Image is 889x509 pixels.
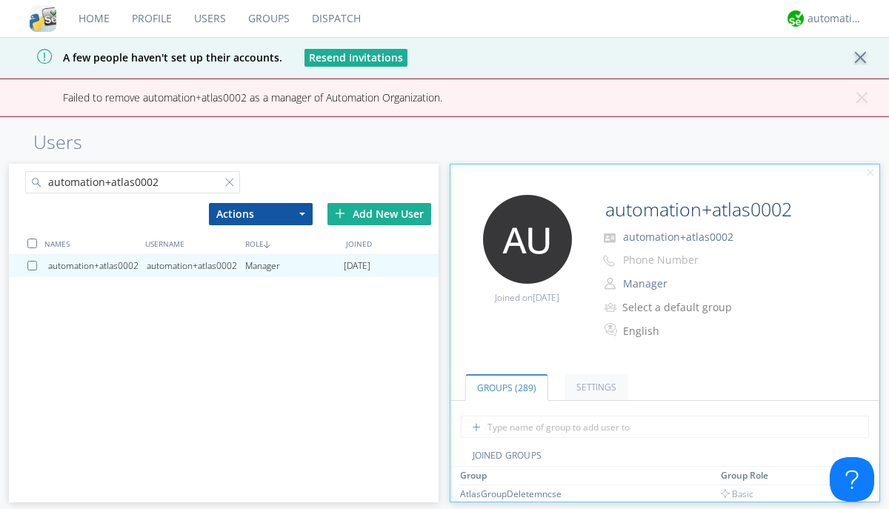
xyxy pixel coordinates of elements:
img: 373638.png [483,195,572,284]
th: Toggle SortBy [719,467,804,485]
div: automation+atlas0002 [147,255,245,277]
span: Basic [721,488,753,500]
div: Manager [245,255,344,277]
a: Groups (289) [465,374,548,401]
iframe: Toggle Customer Support [830,457,874,502]
span: [DATE] [344,255,370,277]
img: person-outline.svg [605,278,616,290]
th: Toggle SortBy [458,467,719,485]
img: d2d01cd9b4174d08988066c6d424eccd [788,10,804,27]
span: Joined on [495,291,559,304]
span: A few people haven't set up their accounts. [11,50,282,64]
div: USERNAME [141,233,242,254]
span: [DATE] [533,291,559,304]
img: cddb5a64eb264b2086981ab96f4c1ba7 [30,5,56,32]
a: automation+atlas0002automation+atlas0002Manager[DATE] [9,255,439,277]
img: cancel.svg [865,168,876,179]
img: In groups with Translation enabled, this user's messages will be automatically translated to and ... [605,321,619,339]
button: Resend Invitations [304,49,407,67]
img: plus.svg [335,208,345,219]
img: icon-alert-users-thin-outline.svg [605,297,619,317]
div: Add New User [327,203,431,225]
span: Failed to remove automation+atlas0002 as a manager of Automation Organization. [11,90,442,104]
input: Name [599,195,839,224]
div: NAMES [41,233,141,254]
div: AtlasGroupDeletemncse [460,488,571,500]
span: automation+atlas0002 [623,230,733,244]
div: automation+atlas [808,11,863,26]
input: Search users [25,171,240,193]
div: English [623,324,747,339]
th: Toggle SortBy [804,467,838,485]
input: Type name of group to add user to [461,416,869,438]
div: automation+atlas0002 [48,255,147,277]
img: phone-outline.svg [603,255,615,267]
button: Actions [209,203,313,225]
div: JOINED [342,233,442,254]
div: Select a default group [622,300,746,315]
button: Manager [618,273,766,294]
div: JOINED GROUPS [450,449,880,467]
a: Settings [565,374,628,400]
div: ROLE [242,233,342,254]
